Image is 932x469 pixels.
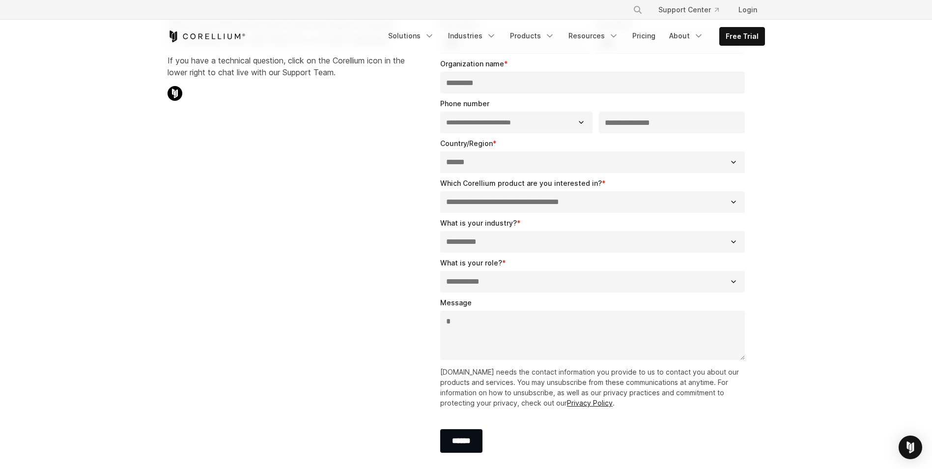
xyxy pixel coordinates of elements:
a: Support Center [650,1,727,19]
div: Open Intercom Messenger [899,436,922,459]
a: Corellium Home [168,30,246,42]
p: [DOMAIN_NAME] needs the contact information you provide to us to contact you about our products a... [440,367,749,408]
span: Organization name [440,59,504,68]
a: Industries [442,27,502,45]
img: Corellium Chat Icon [168,86,182,101]
span: Message [440,298,472,307]
a: About [663,27,709,45]
a: Products [504,27,561,45]
a: Resources [563,27,624,45]
span: What is your role? [440,259,502,267]
a: Login [731,1,765,19]
span: What is your industry? [440,219,517,227]
span: Which Corellium product are you interested in? [440,179,602,187]
a: Free Trial [720,28,764,45]
p: If you have a technical question, click on the Corellium icon in the lower right to chat live wit... [168,55,405,78]
span: Phone number [440,99,489,108]
a: Solutions [382,27,440,45]
button: Search [629,1,647,19]
a: Privacy Policy [567,399,613,407]
div: Navigation Menu [382,27,765,46]
a: Pricing [626,27,661,45]
span: Country/Region [440,139,493,147]
div: Navigation Menu [621,1,765,19]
